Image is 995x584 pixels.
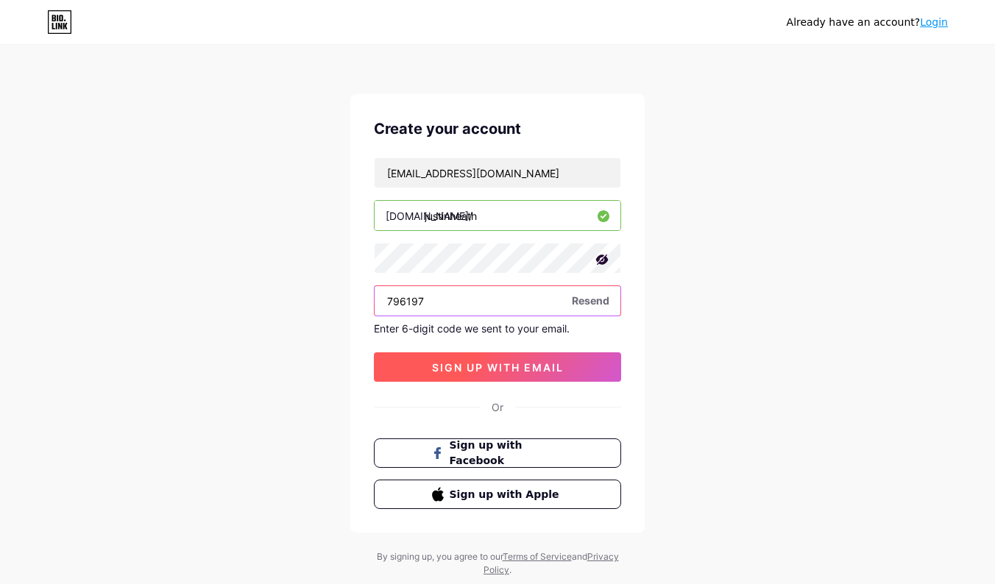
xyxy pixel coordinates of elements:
div: By signing up, you agree to our and . [372,550,623,577]
div: Enter 6-digit code we sent to your email. [374,322,621,335]
div: Create your account [374,118,621,140]
div: Already have an account? [787,15,948,30]
a: Terms of Service [503,551,572,562]
div: [DOMAIN_NAME]/ [386,208,472,224]
span: sign up with email [432,361,564,374]
button: Sign up with Facebook [374,438,621,468]
div: Or [492,399,503,415]
span: Resend [572,293,609,308]
input: username [375,201,620,230]
button: Sign up with Apple [374,480,621,509]
button: sign up with email [374,352,621,382]
span: Sign up with Apple [450,487,564,502]
a: Login [920,16,948,28]
input: Paste login code [375,286,620,316]
input: Email [375,158,620,188]
span: Sign up with Facebook [450,438,564,469]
